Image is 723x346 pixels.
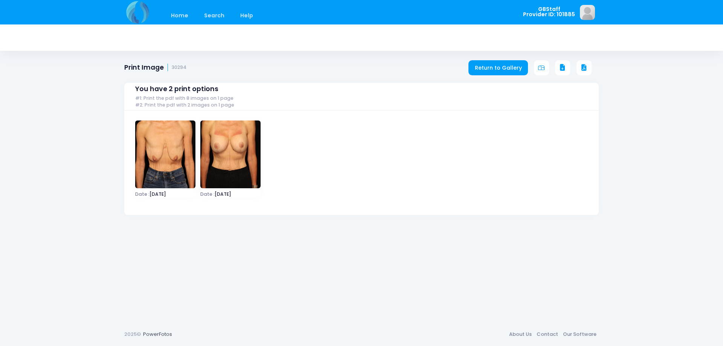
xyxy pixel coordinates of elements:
span: Date : [135,191,149,197]
a: PowerFotos [143,331,172,338]
span: Date : [200,191,215,197]
a: Help [233,7,261,24]
img: image [580,5,595,20]
span: #1: Print the pdf with 8 images on 1 page [135,96,233,101]
a: Home [163,7,195,24]
span: [DATE] [135,192,195,197]
span: 2025© [124,331,141,338]
img: image [200,120,261,188]
a: About Us [506,328,534,341]
span: [DATE] [200,192,261,197]
span: You have 2 print options [135,85,218,93]
span: #2: Print the pdf with 2 images on 1 page [135,102,234,108]
a: Return to Gallery [468,60,528,75]
img: image [135,120,195,188]
a: Search [197,7,232,24]
a: Contact [534,328,560,341]
span: GBStaff Provider ID: 101885 [523,6,575,17]
small: 30294 [172,65,186,70]
h1: Print Image [124,64,186,72]
a: Our Software [560,328,599,341]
